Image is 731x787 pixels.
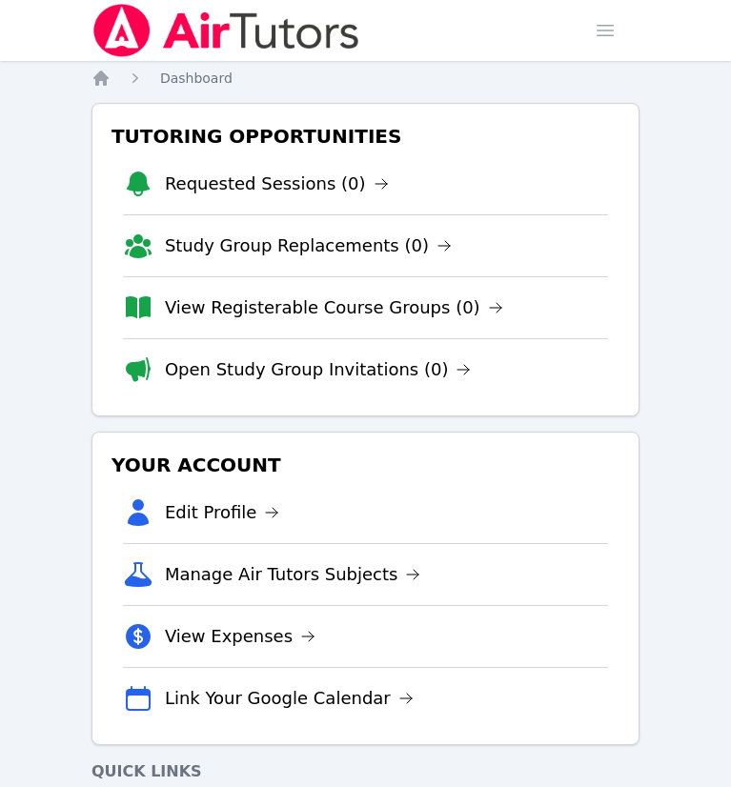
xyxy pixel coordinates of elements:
a: Edit Profile [165,499,280,526]
a: Manage Air Tutors Subjects [165,561,421,588]
h4: Quick Links [91,760,640,783]
a: Dashboard [160,69,233,88]
a: Open Study Group Invitations (0) [165,356,472,383]
a: Requested Sessions (0) [165,171,389,197]
nav: Breadcrumb [91,69,640,88]
a: View Registerable Course Groups (0) [165,294,503,321]
a: View Expenses [165,623,315,650]
a: Study Group Replacements (0) [165,232,452,259]
a: Link Your Google Calendar [165,685,414,712]
span: Dashboard [160,71,233,86]
img: Air Tutors [91,4,361,57]
h3: Your Account [108,448,623,482]
h3: Tutoring Opportunities [108,119,623,153]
